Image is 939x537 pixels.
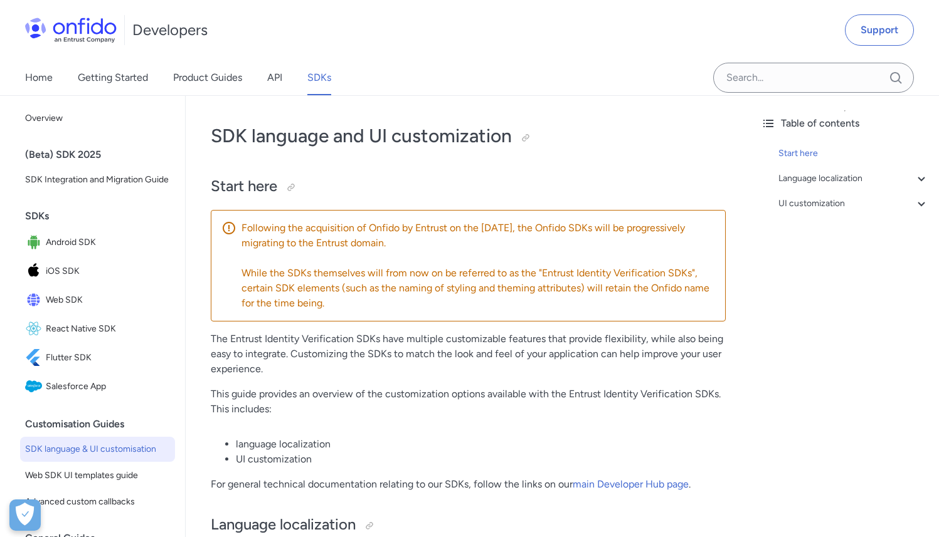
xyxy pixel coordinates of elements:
img: IconSalesforce App [25,378,46,395]
img: IconReact Native SDK [25,320,46,338]
span: SDK language & UI customisation [25,442,170,457]
span: Web SDK [46,291,170,309]
a: Product Guides [173,60,242,95]
h1: Developers [132,20,208,40]
p: While the SDKs themselves will from now on be referred to as the "Entrust Identity Verification S... [241,266,715,311]
img: IconFlutter SDK [25,349,46,367]
img: Onfido Logo [25,18,117,43]
h2: Start here [211,176,726,197]
p: This guide provides an overview of the customization options available with the Entrust Identity ... [211,387,726,417]
a: Support [845,14,914,46]
span: React Native SDK [46,320,170,338]
a: Home [25,60,53,95]
a: IconWeb SDKWeb SDK [20,286,175,314]
p: The Entrust Identity Verification SDKs have multiple customizable features that provide flexibili... [211,331,726,377]
h1: SDK language and UI customization [211,123,726,149]
a: main Developer Hub page [573,478,689,490]
a: SDKs [307,60,331,95]
span: SDK Integration and Migration Guide [25,172,170,187]
a: IconiOS SDKiOS SDK [20,258,175,285]
img: IconAndroid SDK [25,234,46,251]
a: Getting Started [78,60,148,95]
img: IconiOS SDK [25,263,46,280]
span: Web SDK UI templates guide [25,468,170,483]
a: Overview [20,106,175,131]
span: iOS SDK [46,263,170,280]
div: SDKs [25,204,180,229]
a: Advanced custom callbacks [20,489,175,514]
a: Language localization [778,171,929,186]
p: For general technical documentation relating to our SDKs, follow the links on our . [211,477,726,492]
h2: Language localization [211,514,726,536]
button: Open Preferences [9,499,41,531]
a: IconReact Native SDKReact Native SDK [20,315,175,343]
div: Customisation Guides [25,412,180,437]
a: IconAndroid SDKAndroid SDK [20,229,175,256]
a: SDK language & UI customisation [20,437,175,462]
a: API [267,60,282,95]
a: Start here [778,146,929,161]
span: Android SDK [46,234,170,251]
li: language localization [236,437,726,452]
a: IconFlutter SDKFlutter SDK [20,344,175,372]
li: UI customization [236,452,726,467]
span: Flutter SDK [46,349,170,367]
a: SDK Integration and Migration Guide [20,167,175,192]
div: (Beta) SDK 2025 [25,142,180,167]
a: IconSalesforce AppSalesforce App [20,373,175,400]
span: Advanced custom callbacks [25,494,170,509]
div: Table of contents [761,116,929,131]
p: Following the acquisition of Onfido by Entrust on the [DATE], the Onfido SDKs will be progressive... [241,221,715,251]
img: IconWeb SDK [25,291,46,309]
input: Onfido search input field [713,63,914,93]
a: Web SDK UI templates guide [20,463,175,488]
a: UI customization [778,196,929,211]
span: Overview [25,111,170,126]
div: Cookie Preferences [9,499,41,531]
span: Salesforce App [46,378,170,395]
